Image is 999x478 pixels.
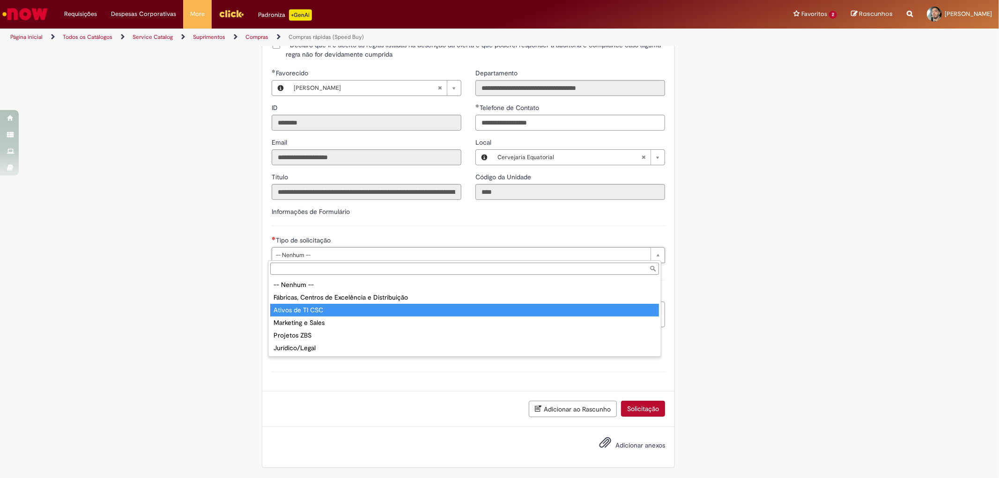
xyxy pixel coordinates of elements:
div: Fábricas, Centros de Excelência e Distribuição [270,291,659,304]
div: Marketing e Sales [270,316,659,329]
div: Jurídico/Legal [270,342,659,354]
div: Ativos de TI CSC [270,304,659,316]
div: -- Nenhum -- [270,279,659,291]
div: Projetos ZBS [270,329,659,342]
ul: Tipo de solicitação [268,277,661,356]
